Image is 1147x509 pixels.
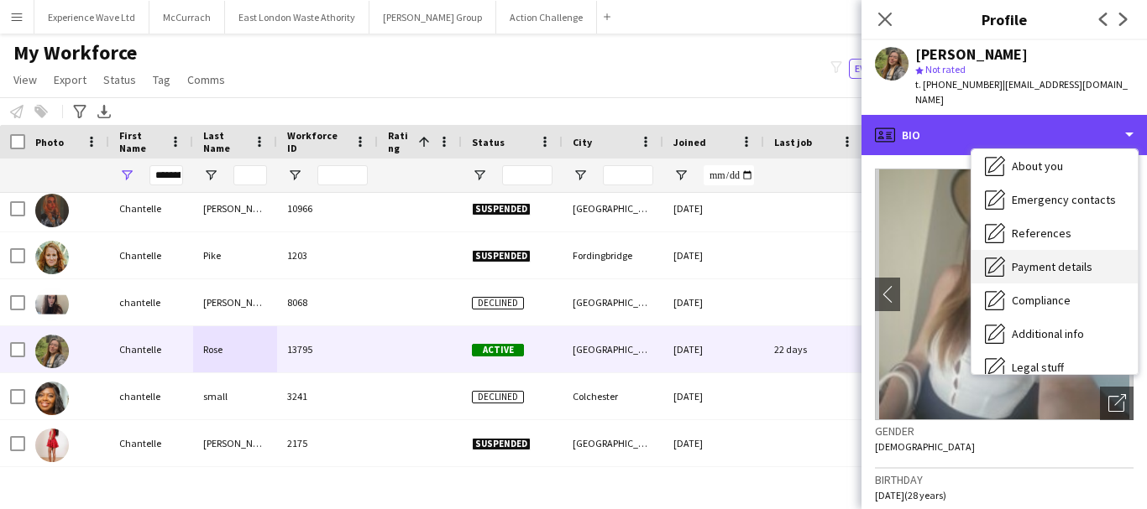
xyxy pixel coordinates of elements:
div: Emergency contacts [972,183,1138,216]
span: Payment details [1012,259,1092,274]
div: Additional info [972,317,1138,351]
input: Last Name Filter Input [233,165,267,185]
a: Comms [181,69,232,91]
a: View [7,69,44,91]
div: About you [972,149,1138,183]
div: Payment details [972,250,1138,283]
div: [DATE] [663,420,764,466]
div: [GEOGRAPHIC_DATA] [563,326,663,372]
div: [DATE] [663,279,764,325]
h3: Birthday [875,472,1134,487]
button: Experience Wave Ltd [34,1,149,34]
span: Additional info [1012,326,1084,341]
span: [DEMOGRAPHIC_DATA] [875,440,975,453]
div: [GEOGRAPHIC_DATA] [563,279,663,325]
span: [DATE] (28 years) [875,489,946,501]
img: chantelle small [35,382,69,415]
span: Status [103,72,136,87]
span: My Workforce [13,40,137,65]
span: Joined [673,136,706,148]
div: Colchester [563,373,663,419]
span: Suspended [472,250,531,262]
button: Open Filter Menu [119,168,134,183]
div: [GEOGRAPHIC_DATA] 10 [563,185,663,231]
input: First Name Filter Input [149,165,183,185]
span: Workforce ID [287,129,348,154]
a: Export [47,69,93,91]
span: t. [PHONE_NUMBER] [915,78,1003,91]
img: Chantelle Rose [35,335,69,368]
div: 2175 [277,420,378,466]
button: Open Filter Menu [573,168,588,183]
span: View [13,72,37,87]
img: Crew avatar or photo [875,169,1134,420]
app-action-btn: Advanced filters [70,101,90,122]
span: Tag [153,72,170,87]
span: Photo [35,136,64,148]
div: [PERSON_NAME] [915,47,1028,62]
div: [PERSON_NAME] [193,185,277,231]
button: East London Waste Athority [225,1,369,34]
div: small [193,373,277,419]
div: Fordingbridge [563,232,663,278]
div: Open photos pop-in [1100,387,1134,420]
button: Open Filter Menu [287,168,302,183]
span: Last job [774,136,812,148]
span: Last Name [203,129,247,154]
div: Pike [193,232,277,278]
div: 3241 [277,373,378,419]
input: Joined Filter Input [704,165,754,185]
span: Not rated [925,63,966,75]
button: [PERSON_NAME] Group [369,1,496,34]
img: Chantelle Pike [35,241,69,274]
button: Open Filter Menu [673,168,689,183]
input: City Filter Input [603,165,653,185]
span: Suspended [472,438,531,450]
div: References [972,216,1138,250]
div: 1203 [277,232,378,278]
div: Compliance [972,283,1138,317]
div: Rose [193,326,277,372]
img: Chantelle O Halloran [35,194,69,227]
div: 22 days [764,326,865,372]
div: 13795 [277,326,378,372]
span: Declined [472,391,524,403]
div: [DATE] [663,185,764,231]
div: [GEOGRAPHIC_DATA] [563,420,663,466]
span: Active [472,344,524,356]
button: Open Filter Menu [203,168,218,183]
a: Tag [146,69,177,91]
div: Legal stuff [972,351,1138,384]
input: Workforce ID Filter Input [317,165,368,185]
div: Chantelle [109,420,193,466]
span: Suspended [472,203,531,216]
button: McCurrach [149,1,225,34]
span: References [1012,226,1071,241]
span: Export [54,72,86,87]
div: [DATE] [663,232,764,278]
span: Status [472,136,505,148]
div: Chantelle [109,232,193,278]
div: [PERSON_NAME] [193,420,277,466]
span: | [EMAIL_ADDRESS][DOMAIN_NAME] [915,78,1128,106]
span: Comms [187,72,225,87]
img: Chantelle Williams [35,428,69,462]
button: Open Filter Menu [472,168,487,183]
span: City [573,136,592,148]
a: Status [97,69,143,91]
button: Everyone4,585 [849,59,933,79]
div: 8068 [277,279,378,325]
div: Chantelle [109,185,193,231]
span: Emergency contacts [1012,192,1116,207]
div: 10966 [277,185,378,231]
div: chantelle [109,373,193,419]
h3: Profile [862,8,1147,30]
span: First Name [119,129,163,154]
div: chantelle [109,279,193,325]
div: [DATE] [663,373,764,419]
input: Status Filter Input [502,165,553,185]
span: Rating [388,129,411,154]
span: Compliance [1012,293,1071,308]
div: Bio [862,115,1147,155]
h3: Gender [875,423,1134,439]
